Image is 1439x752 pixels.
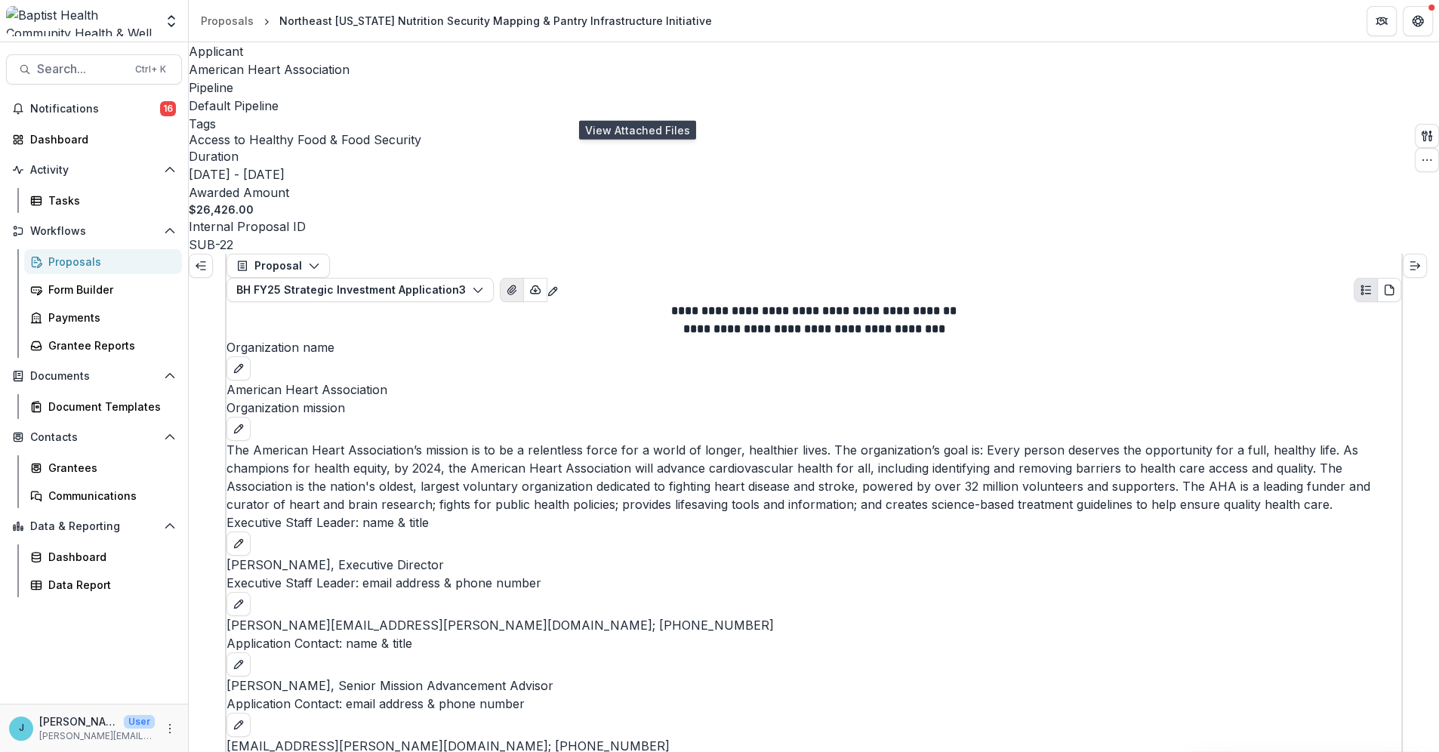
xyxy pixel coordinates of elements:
button: Partners [1367,6,1397,36]
p: Tags [189,115,216,133]
a: Data Report [24,572,182,597]
span: 16 [160,101,176,116]
p: Duration [189,147,239,165]
button: Open Documents [6,364,182,388]
p: [PERSON_NAME], Senior Mission Advancement Advisor [226,676,1401,695]
p: Internal Proposal ID [189,217,306,236]
div: Form Builder [48,282,170,297]
p: Default Pipeline [189,97,279,115]
p: ; [PHONE_NUMBER] [226,616,1401,634]
button: edit [226,356,251,381]
button: edit [226,652,251,676]
p: Application Contact: email address & phone number [226,695,1401,713]
div: Tasks [48,193,170,208]
button: More [161,720,179,738]
a: Grantee Reports [24,333,182,358]
a: Payments [24,305,182,330]
a: Proposals [195,10,260,32]
a: Dashboard [24,544,182,569]
span: Access to Healthy Food & Food Security [189,133,421,147]
span: Contacts [30,431,158,444]
button: Open Workflows [6,219,182,243]
div: Proposals [48,254,170,270]
button: Get Help [1403,6,1433,36]
p: Application Contact: name & title [226,634,1401,652]
button: View Attached Files [500,278,524,302]
a: [PERSON_NAME][EMAIL_ADDRESS][PERSON_NAME][DOMAIN_NAME] [226,618,652,633]
button: Open Data & Reporting [6,514,182,538]
span: Activity [30,164,158,177]
p: [PERSON_NAME], Executive Director [226,556,1401,574]
p: Executive Staff Leader: name & title [226,513,1401,532]
span: Search... [37,62,126,76]
button: Open Contacts [6,425,182,449]
button: Edit as form [547,278,559,302]
button: edit [226,532,251,556]
button: Expand right [1403,254,1427,278]
div: Grantees [48,460,170,476]
a: Grantees [24,455,182,480]
p: [DATE] - [DATE] [189,165,285,183]
span: Data & Reporting [30,520,158,533]
p: American Heart Association [226,381,1401,399]
button: edit [226,592,251,616]
p: User [124,715,155,729]
button: Proposal [226,254,330,278]
button: Open entity switcher [161,6,182,36]
div: Communications [48,488,170,504]
p: [PERSON_NAME] [39,713,118,729]
p: Executive Staff Leader: email address & phone number [226,574,1401,592]
a: Dashboard [6,127,182,152]
img: Baptist Health Community Health & Well Being logo [6,6,155,36]
button: Notifications16 [6,97,182,121]
span: Workflows [30,225,158,238]
div: Jennifer [19,723,24,733]
a: Tasks [24,188,182,213]
div: Dashboard [30,131,170,147]
button: Plaintext view [1354,278,1378,302]
p: The American Heart Association’s mission is to be a relentless force for a world of longer, healt... [226,441,1401,513]
span: Notifications [30,103,160,116]
button: edit [226,713,251,737]
button: BH FY25 Strategic Investment Application3 [226,278,494,302]
div: Dashboard [48,549,170,565]
div: Data Report [48,577,170,593]
a: Communications [24,483,182,508]
div: Document Templates [48,399,170,415]
p: Awarded Amount [189,183,289,202]
button: Expand left [189,254,213,278]
a: Form Builder [24,277,182,302]
button: PDF view [1377,278,1401,302]
div: Northeast [US_STATE] Nutrition Security Mapping & Pantry Infrastructure Initiative [279,13,712,29]
p: SUB-22 [189,236,233,254]
p: [PERSON_NAME][EMAIL_ADDRESS][PERSON_NAME][DOMAIN_NAME] [39,729,155,743]
p: Pipeline [189,79,233,97]
nav: breadcrumb [195,10,718,32]
div: Payments [48,310,170,325]
div: Proposals [201,13,254,29]
div: Ctrl + K [132,61,169,78]
button: Search... [6,54,182,85]
p: Organization mission [226,399,1401,417]
div: Grantee Reports [48,337,170,353]
p: $26,426.00 [189,202,254,217]
span: Documents [30,370,158,383]
button: Open Activity [6,158,182,182]
a: American Heart Association [189,62,350,77]
p: Organization name [226,338,1401,356]
button: edit [226,417,251,441]
a: Document Templates [24,394,182,419]
a: Proposals [24,249,182,274]
p: Applicant [189,42,243,60]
